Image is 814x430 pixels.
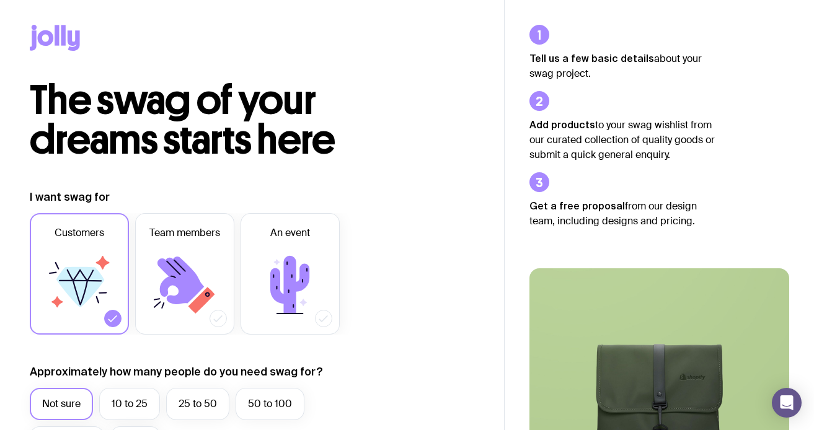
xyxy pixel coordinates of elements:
strong: Tell us a few basic details [529,53,654,64]
div: Open Intercom Messenger [772,388,802,418]
label: 50 to 100 [236,388,304,420]
p: about your swag project. [529,51,715,81]
label: Not sure [30,388,93,420]
span: An event [270,226,310,240]
span: Customers [55,226,104,240]
label: I want swag for [30,190,110,204]
label: 10 to 25 [99,388,160,420]
strong: Get a free proposal [529,200,625,211]
label: Approximately how many people do you need swag for? [30,364,323,379]
p: from our design team, including designs and pricing. [529,198,715,229]
span: Team members [149,226,220,240]
strong: Add products [529,119,595,130]
span: The swag of your dreams starts here [30,76,335,164]
p: to your swag wishlist from our curated collection of quality goods or submit a quick general enqu... [529,117,715,162]
label: 25 to 50 [166,388,229,420]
